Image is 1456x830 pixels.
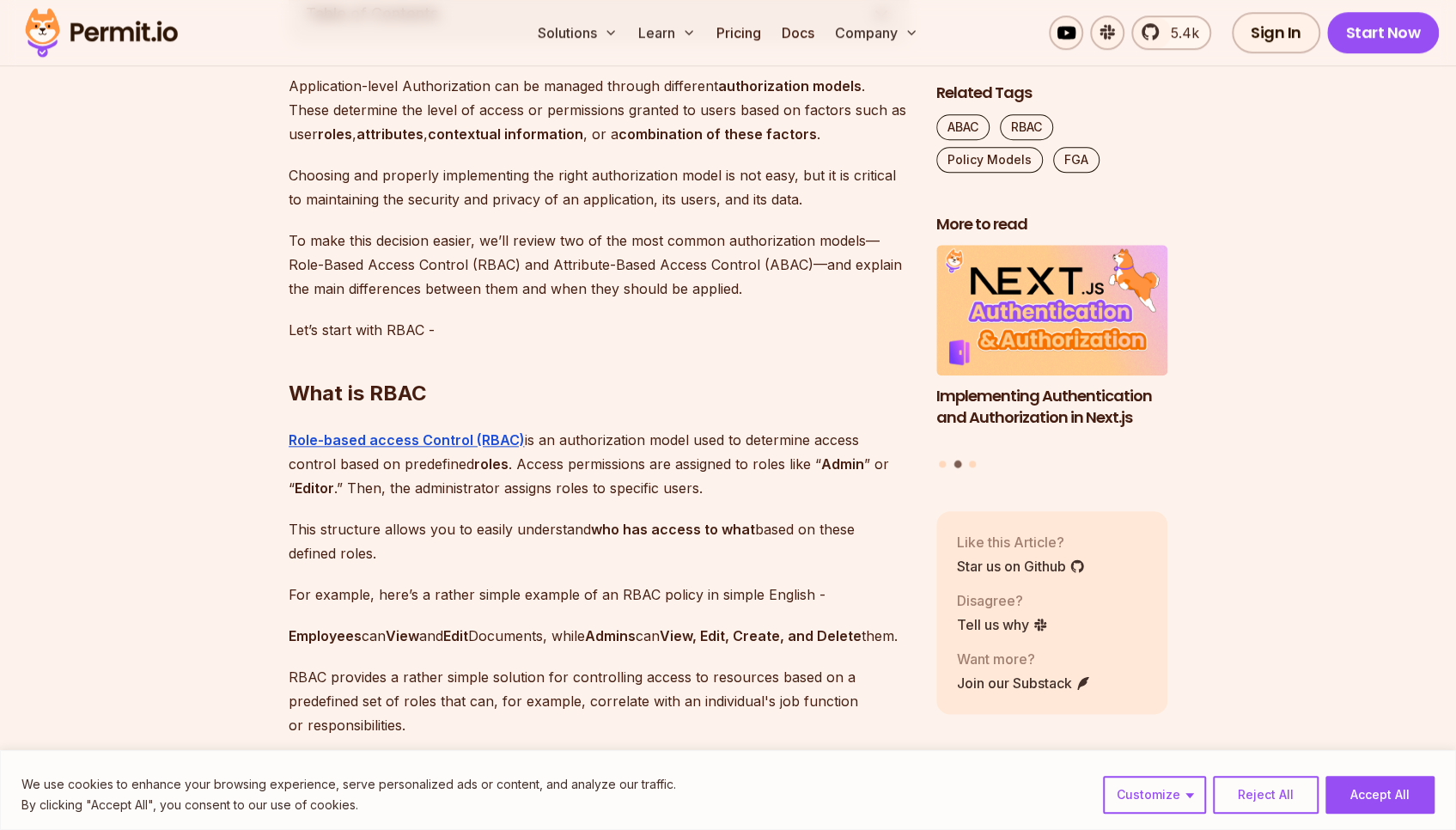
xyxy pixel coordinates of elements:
strong: Admins [585,627,636,644]
p: Like this Article? [957,532,1085,552]
p: By clicking "Accept All", you consent to our use of cookies. [21,795,676,815]
p: RBAC provides a rather simple solution for controlling access to resources based on a predefined ... [289,665,909,737]
p: To make this decision easier, we’ll review two of the most common authorization models—Role-Based... [289,229,909,301]
p: Choosing and properly implementing the right authorization model is not easy, but it is critical ... [289,163,909,211]
strong: Admin [821,455,864,473]
p: Disagree? [957,590,1048,611]
p: This structure allows you to easily understand based on these defined roles. [289,517,909,565]
button: Accept All [1325,776,1435,814]
strong: Edit [443,627,468,644]
h2: Related Tags [936,82,1168,104]
a: RBAC [1000,114,1053,140]
strong: Editor [295,479,334,497]
a: Tell us why [957,614,1048,635]
button: Go to slide 2 [953,461,961,468]
strong: who has access to what [591,521,755,538]
strong: contextual information [428,125,583,143]
strong: Employees [289,627,362,644]
a: Sign In [1232,12,1320,53]
p: We use cookies to enhance your browsing experience, serve personalized ads or content, and analyz... [21,774,676,795]
img: Permit logo [17,3,186,62]
a: Pricing [710,15,768,50]
a: Star us on Github [957,556,1085,577]
p: is an authorization model used to determine access control based on predefined . Access permissio... [289,428,909,500]
a: Implementing Authentication and Authorization in Next.jsImplementing Authentication and Authoriza... [936,246,1168,450]
h2: More to read [936,214,1168,235]
h3: Implementing Authentication and Authorization in Next.js [936,386,1168,429]
div: Posts [936,246,1168,471]
a: Join our Substack [957,673,1091,693]
button: Customize [1103,776,1206,814]
p: For example, here’s a rather simple example of an RBAC policy in simple English - [289,583,909,607]
p: Let’s start with RBAC - [289,318,909,342]
p: Want more? [957,649,1091,669]
button: Solutions [531,15,624,50]
strong: roles [318,125,352,143]
li: 2 of 3 [936,246,1168,450]
strong: roles [474,455,509,473]
button: Go to slide 3 [969,461,976,467]
strong: View, Edit, Create, and Delete [660,627,862,644]
span: 5.4k [1161,22,1199,43]
a: 5.4k [1131,15,1211,50]
a: Policy Models [936,147,1043,173]
a: Docs [775,15,821,50]
a: Start Now [1327,12,1440,53]
button: Learn [631,15,703,50]
button: Reject All [1213,776,1319,814]
button: Go to slide 1 [939,461,946,467]
strong: combination of these factors [618,125,817,143]
h2: What is RBAC [289,311,909,407]
strong: attributes [356,125,423,143]
a: Role-based access Control (RBAC) [289,431,525,449]
strong: View [386,627,419,644]
p: Application-level Authorization can be managed through different . These determine the level of a... [289,74,909,146]
a: FGA [1053,147,1100,173]
a: ABAC [936,114,990,140]
p: can and Documents, while can them. [289,624,909,648]
strong: authorization models [718,77,862,95]
img: Implementing Authentication and Authorization in Next.js [936,246,1168,376]
button: Company [828,15,925,50]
